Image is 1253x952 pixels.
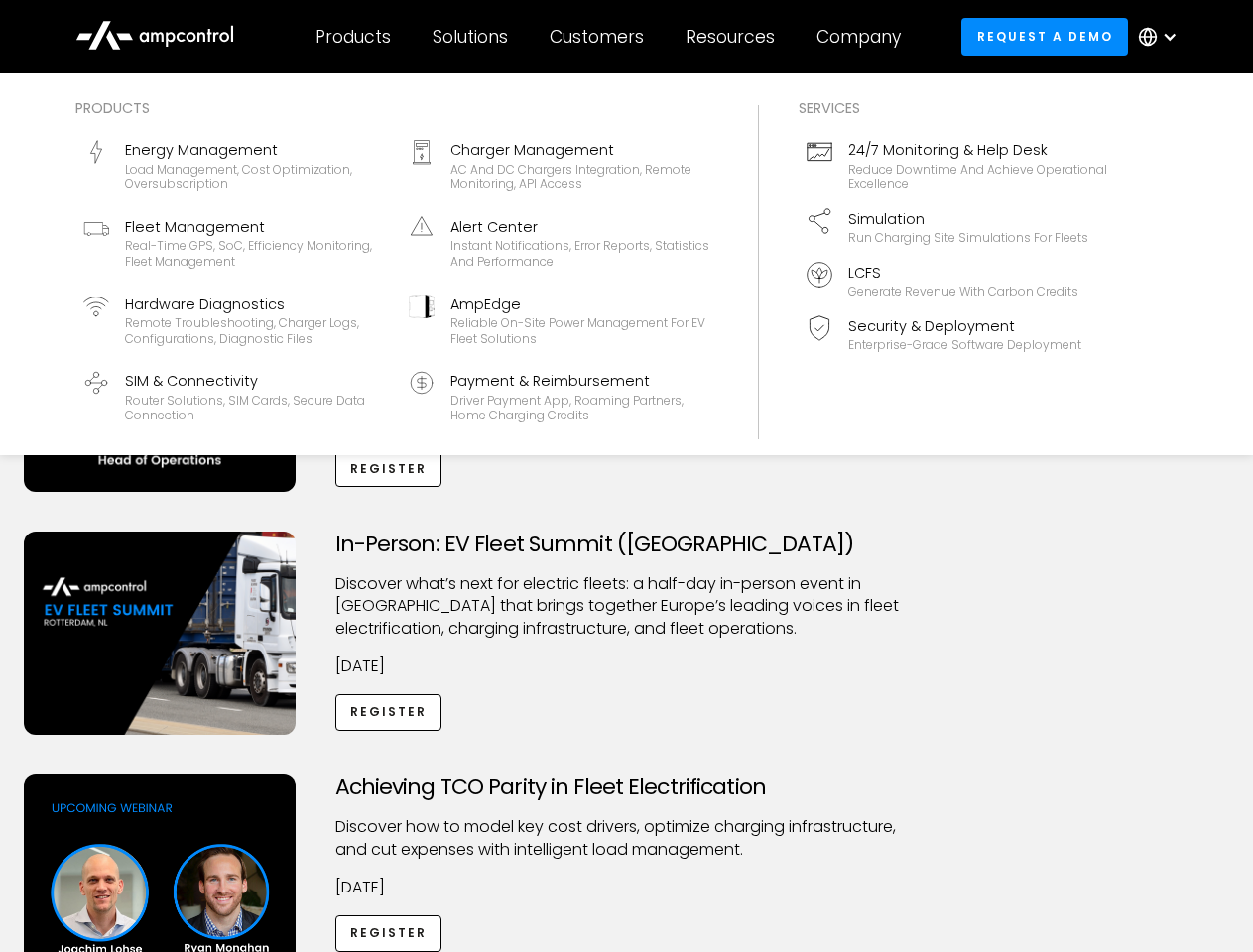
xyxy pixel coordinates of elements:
div: 24/7 Monitoring & Help Desk [848,139,1108,161]
h3: In-Person: EV Fleet Summit ([GEOGRAPHIC_DATA]) [335,532,919,557]
a: SIM & ConnectivityRouter Solutions, SIM Cards, Secure Data Connection [75,362,393,431]
a: Request a demo [961,18,1128,55]
div: Remote troubleshooting, charger logs, configurations, diagnostic files [125,315,385,346]
a: SimulationRun charging site simulations for fleets [799,200,1116,254]
div: Company [816,26,901,48]
div: Router Solutions, SIM Cards, Secure Data Connection [125,393,385,423]
a: Hardware DiagnosticsRemote troubleshooting, charger logs, configurations, diagnostic files [75,286,393,355]
a: Alert CenterInstant notifications, error reports, statistics and performance [401,208,718,278]
p: ​Discover what’s next for electric fleets: a half-day in-person event in [GEOGRAPHIC_DATA] that b... [335,573,919,640]
a: Payment & ReimbursementDriver Payment App, Roaming Partners, Home Charging Credits [401,362,718,431]
div: Enterprise-grade software deployment [848,337,1081,353]
a: Charger ManagementAC and DC chargers integration, remote monitoring, API access [401,131,718,200]
div: Charger Management [450,139,710,161]
p: [DATE] [335,877,919,898]
div: Solutions [433,26,508,48]
div: Resources [686,26,775,48]
div: Products [315,26,391,48]
a: LCFSGenerate revenue with carbon credits [799,254,1116,307]
a: AmpEdgeReliable On-site Power Management for EV Fleet Solutions [401,286,718,355]
a: Register [335,915,442,952]
a: Register [335,450,442,487]
div: Simulation [848,208,1088,230]
div: Run charging site simulations for fleets [848,230,1088,246]
a: 24/7 Monitoring & Help DeskReduce downtime and achieve operational excellence [799,131,1116,200]
div: SIM & Connectivity [125,370,385,392]
div: Instant notifications, error reports, statistics and performance [450,238,710,269]
div: Customers [550,26,644,48]
div: Hardware Diagnostics [125,294,385,315]
div: Fleet Management [125,216,385,238]
div: Driver Payment App, Roaming Partners, Home Charging Credits [450,393,710,423]
a: Security & DeploymentEnterprise-grade software deployment [799,307,1116,361]
div: Payment & Reimbursement [450,370,710,392]
p: Discover how to model key cost drivers, optimize charging infrastructure, and cut expenses with i... [335,816,919,861]
div: Security & Deployment [848,315,1081,337]
div: Real-time GPS, SoC, efficiency monitoring, fleet management [125,238,385,269]
p: [DATE] [335,655,919,677]
div: Generate revenue with carbon credits [848,284,1078,299]
div: Services [799,97,1116,119]
a: Fleet ManagementReal-time GPS, SoC, efficiency monitoring, fleet management [75,208,393,278]
a: Register [335,694,442,731]
h3: Achieving TCO Parity in Fleet Electrification [335,774,919,800]
div: Products [75,97,718,119]
div: Reliable On-site Power Management for EV Fleet Solutions [450,315,710,346]
a: Energy ManagementLoad management, cost optimization, oversubscription [75,131,393,200]
div: AmpEdge [450,294,710,315]
div: Alert Center [450,216,710,238]
div: Energy Management [125,139,385,161]
div: Load management, cost optimization, oversubscription [125,162,385,192]
div: AC and DC chargers integration, remote monitoring, API access [450,162,710,192]
div: Reduce downtime and achieve operational excellence [848,162,1108,192]
div: LCFS [848,262,1078,284]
